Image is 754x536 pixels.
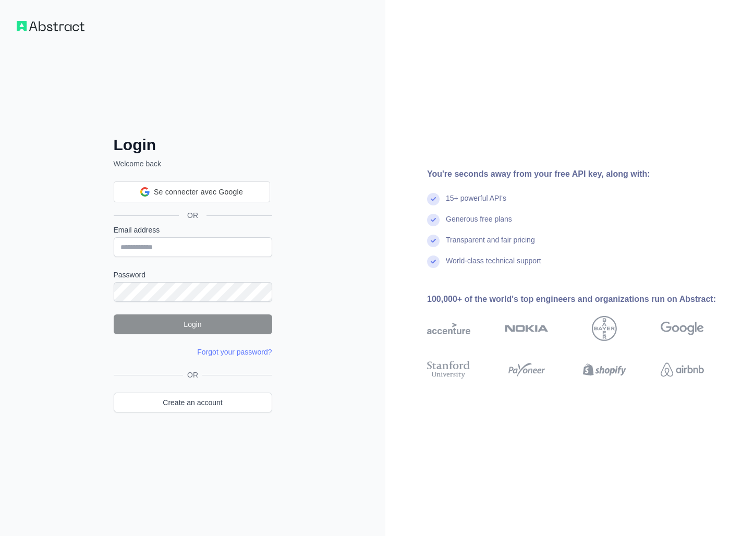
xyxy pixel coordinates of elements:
img: check mark [427,214,440,226]
label: Email address [114,225,272,235]
img: google [661,316,704,341]
div: You're seconds away from your free API key, along with: [427,168,737,180]
div: Transparent and fair pricing [446,235,535,255]
img: nokia [505,316,548,341]
img: check mark [427,235,440,247]
a: Create an account [114,393,272,412]
img: check mark [427,255,440,268]
img: shopify [583,359,626,381]
img: payoneer [505,359,548,381]
div: Generous free plans [446,214,512,235]
img: Workflow [17,21,84,31]
img: check mark [427,193,440,205]
div: Se connecter avec Google [114,181,270,202]
h2: Login [114,136,272,154]
label: Password [114,270,272,280]
div: World-class technical support [446,255,541,276]
a: Forgot your password? [197,348,272,356]
img: airbnb [661,359,704,381]
p: Welcome back [114,159,272,169]
img: bayer [592,316,617,341]
span: Se connecter avec Google [154,187,243,198]
img: stanford university [427,359,470,381]
button: Login [114,314,272,334]
div: 15+ powerful API's [446,193,506,214]
img: accenture [427,316,470,341]
div: 100,000+ of the world's top engineers and organizations run on Abstract: [427,293,737,306]
span: OR [179,210,206,221]
span: OR [183,370,202,380]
